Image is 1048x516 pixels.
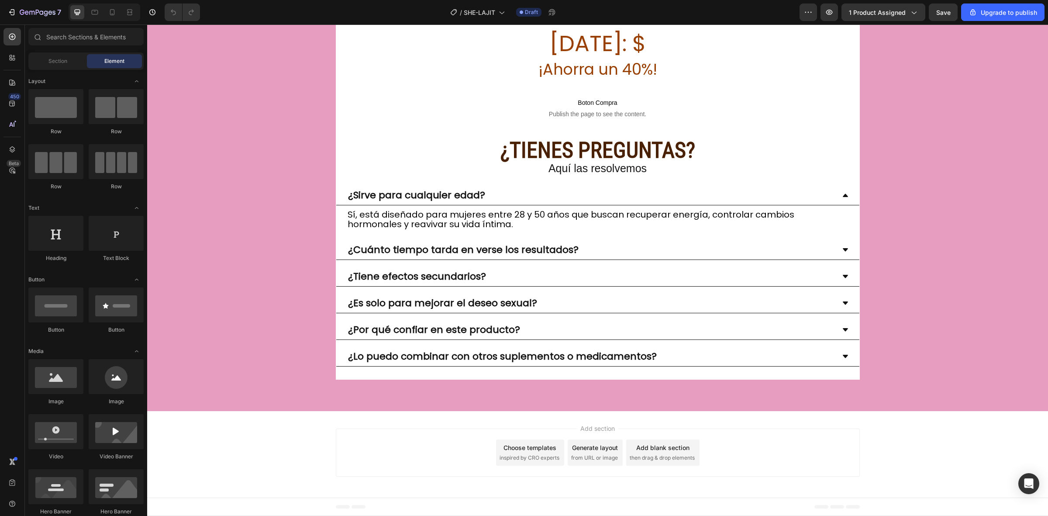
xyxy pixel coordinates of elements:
span: Draft [525,8,538,16]
span: Add section [430,399,471,409]
button: Save [929,3,958,21]
span: Boton Compra [189,73,713,83]
span: then drag & drop elements [483,429,548,437]
div: Image [28,398,83,405]
span: / [460,8,462,17]
span: Text [28,204,39,212]
div: Image [89,398,144,405]
div: 450 [8,93,21,100]
span: Media [28,347,44,355]
div: Video Banner [89,453,144,461]
div: Row [89,183,144,190]
span: Element [104,57,124,65]
h2: Sí, está diseñado para mujeres entre 28 y 50 años que buscan recuperar energía, controlar cambios... [200,184,702,205]
strong: ¿Cuánto tiempo tarda en verse los resultados? [201,218,431,232]
input: Search Sections & Elements [28,28,144,45]
button: Upgrade to publish [961,3,1045,21]
div: Row [28,183,83,190]
strong: ¿Tiene efectos secundarios? [201,245,339,259]
p: ¿Sirve para cualquier edad? [201,166,338,176]
div: Undo/Redo [165,3,200,21]
div: Button [28,326,83,334]
div: Hero Banner [28,508,83,516]
span: Publish the page to see the content. [189,85,713,94]
span: Toggle open [130,74,144,88]
div: Video [28,453,83,461]
span: Toggle open [130,344,144,358]
button: 7 [3,3,65,21]
strong: ¿Por qué confiar en este producto? [201,298,373,312]
strong: ¿Es solo para mejorar el deseo sexual? [201,272,390,285]
div: Generate layout [425,419,471,428]
div: Open Intercom Messenger [1018,473,1039,494]
span: inspired by CRO experts [352,429,412,437]
div: Row [89,128,144,135]
p: Aquí las resolvemos [190,139,712,149]
span: Toggle open [130,273,144,287]
strong: ¿Lo puedo combinar con otros suplementos o medicamentos? [201,325,510,339]
div: Beta [7,160,21,167]
span: Save [936,9,951,16]
h2: ¡Ahorra un 40%! [189,36,713,53]
button: 1 product assigned [841,3,925,21]
span: Section [48,57,67,65]
span: from URL or image [424,429,471,437]
span: SHE-LAJIT [464,8,495,17]
span: Toggle open [130,201,144,215]
div: Hero Banner [89,508,144,516]
iframe: Design area [147,24,1048,516]
p: 7 [57,7,61,17]
div: Choose templates [356,419,409,428]
div: Upgrade to publish [969,8,1037,17]
div: Text Block [89,254,144,262]
div: Button [89,326,144,334]
span: Button [28,276,45,284]
div: Add blank section [489,419,542,428]
span: Layout [28,77,45,85]
div: Heading [28,254,83,262]
h2: ¿TIENES PREGUNTAS? [189,114,713,138]
span: 1 product assigned [849,8,906,17]
div: Row [28,128,83,135]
